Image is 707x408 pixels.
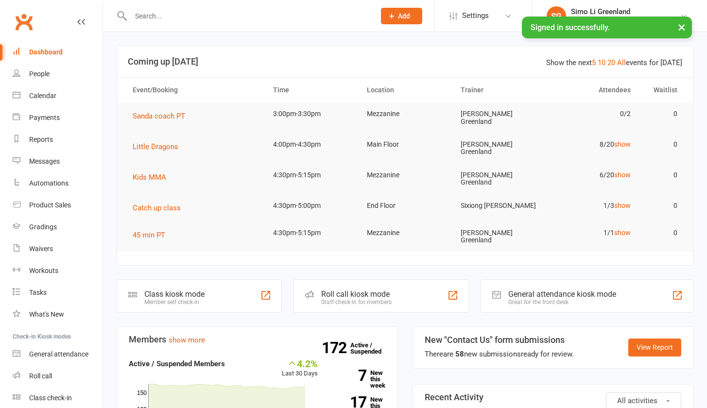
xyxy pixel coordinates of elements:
[13,107,103,129] a: Payments
[13,238,103,260] a: Waivers
[358,102,452,125] td: Mezzanine
[546,194,639,217] td: 1/3
[639,133,686,156] td: 0
[133,110,192,122] button: Sanda coach PT
[628,339,681,356] a: View Report
[282,358,318,379] div: Last 30 Days
[546,78,639,102] th: Attendees
[598,58,605,67] a: 10
[321,299,392,306] div: Staff check-in for members
[455,350,464,358] strong: 58
[264,194,358,217] td: 4:30pm-5:00pm
[592,58,596,67] a: 5
[639,78,686,102] th: Waitlist
[13,41,103,63] a: Dashboard
[29,179,69,187] div: Automations
[358,194,452,217] td: End Floor
[321,289,392,299] div: Roll call kiosk mode
[614,140,631,148] a: show
[673,17,690,37] button: ×
[452,194,546,217] td: Sixiong [PERSON_NAME]
[29,201,71,209] div: Product Sales
[381,8,422,24] button: Add
[264,102,358,125] td: 3:00pm-3:30pm
[133,141,185,153] button: Little Dragons
[29,157,60,165] div: Messages
[350,335,393,362] a: 172Active / Suspended
[13,304,103,325] a: What's New
[546,164,639,187] td: 6/20
[128,57,682,67] h3: Coming up [DATE]
[13,172,103,194] a: Automations
[29,223,57,231] div: Gradings
[264,133,358,156] td: 4:00pm-4:30pm
[398,12,410,20] span: Add
[452,164,546,194] td: [PERSON_NAME] Greenland
[29,245,53,253] div: Waivers
[282,358,318,369] div: 4.2%
[452,133,546,164] td: [PERSON_NAME] Greenland
[129,359,225,368] strong: Active / Suspended Members
[614,171,631,179] a: show
[133,142,178,151] span: Little Dragons
[322,340,350,355] strong: 172
[133,173,166,182] span: Kids MMA
[12,10,36,34] a: Clubworx
[358,78,452,102] th: Location
[639,194,686,217] td: 0
[425,348,574,360] div: There are new submissions ready for review.
[546,221,639,244] td: 1/1
[129,335,386,344] h3: Members
[13,194,103,216] a: Product Sales
[29,394,72,402] div: Class check-in
[169,336,205,344] a: show more
[13,343,103,365] a: General attendance kiosk mode
[332,368,366,383] strong: 7
[29,114,60,121] div: Payments
[425,335,574,345] h3: New "Contact Us" form submissions
[614,229,631,237] a: show
[452,221,546,252] td: [PERSON_NAME] Greenland
[546,133,639,156] td: 8/20
[639,221,686,244] td: 0
[614,202,631,209] a: show
[13,151,103,172] a: Messages
[462,5,489,27] span: Settings
[264,221,358,244] td: 4:30pm-5:15pm
[133,204,181,212] span: Catch up class
[452,78,546,102] th: Trainer
[124,78,264,102] th: Event/Booking
[29,70,50,78] div: People
[264,164,358,187] td: 4:30pm-5:15pm
[571,7,680,16] div: Simo Li Greenland
[13,365,103,387] a: Roll call
[29,372,52,380] div: Roll call
[358,133,452,156] td: Main Floor
[452,102,546,133] td: [PERSON_NAME] Greenland
[13,63,103,85] a: People
[128,9,368,23] input: Search...
[617,396,657,405] span: All activities
[508,299,616,306] div: Great for the front desk
[13,85,103,107] a: Calendar
[358,221,452,244] td: Mezzanine
[144,289,205,299] div: Class kiosk mode
[133,231,165,239] span: 45 min PT
[639,102,686,125] td: 0
[617,58,626,67] a: All
[29,310,64,318] div: What's New
[133,229,172,241] button: 45 min PT
[144,299,205,306] div: Member self check-in
[29,92,56,100] div: Calendar
[29,136,53,143] div: Reports
[29,289,47,296] div: Tasks
[29,350,88,358] div: General attendance
[332,370,386,389] a: 7New this week
[133,112,185,120] span: Sanda coach PT
[639,164,686,187] td: 0
[546,102,639,125] td: 0/2
[13,282,103,304] a: Tasks
[607,58,615,67] a: 20
[547,6,566,26] div: SG
[13,216,103,238] a: Gradings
